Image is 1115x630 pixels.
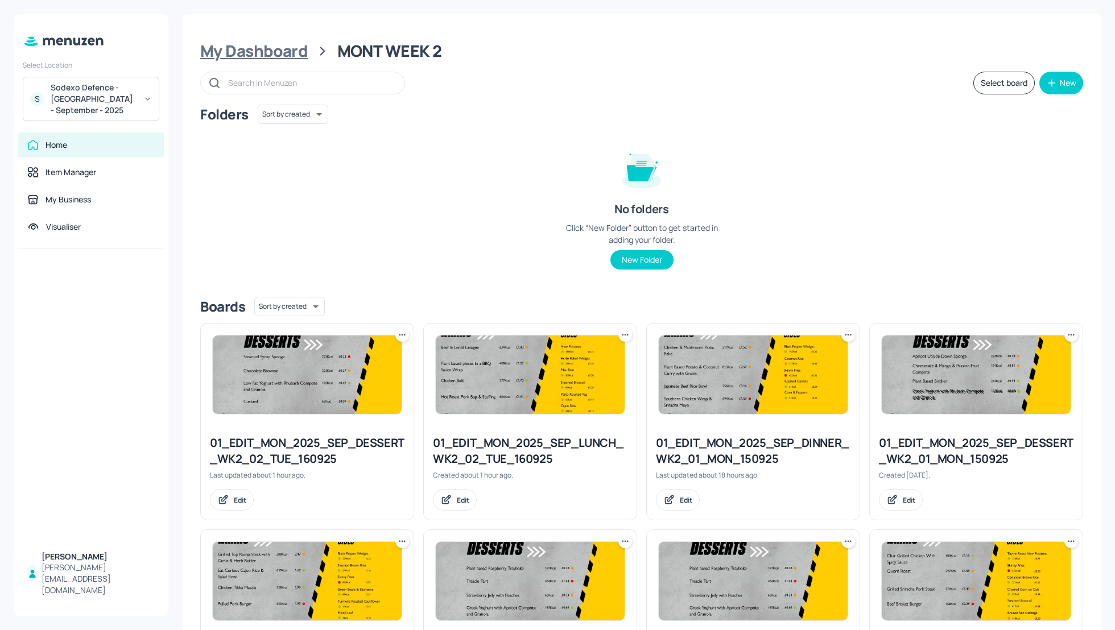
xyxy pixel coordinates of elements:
div: My Business [46,194,91,205]
div: Home [46,139,67,151]
img: 2025-09-15-17579512171831goobjgnwwe.jpeg [659,335,848,414]
img: 2025-09-16-1758011650897j29vwhuq0lj.jpeg [213,335,402,414]
div: 01_EDIT_MON_2025_SEP_DESSERT_WK2_01_MON_150925 [879,435,1073,467]
div: [PERSON_NAME] [42,551,155,562]
div: No folders [614,201,668,217]
div: S [30,92,44,106]
div: Select Location [23,60,159,70]
img: 2025-05-13-1747137673892zyaaska9mtc.jpeg [436,335,625,414]
input: Search in Menuzen [228,74,393,91]
div: Created [DATE]. [879,470,1073,480]
img: folder-empty [613,140,670,197]
div: Last updated about 1 hour ago. [210,470,404,480]
div: Visualiser [46,221,81,233]
div: Click “New Folder” button to get started in adding your folder. [556,222,727,246]
div: 01_EDIT_MON_2025_SEP_LUNCH_WK2_02_TUE_160925 [433,435,627,467]
div: Boards [200,297,245,316]
div: Sodexo Defence - [GEOGRAPHIC_DATA] - September - 2025 [51,82,137,116]
div: Edit [680,495,692,505]
div: 01_EDIT_MON_2025_SEP_DINNER_WK2_01_MON_150925 [656,435,850,467]
div: My Dashboard [200,41,308,61]
div: Sort by created [258,103,328,126]
div: Edit [457,495,469,505]
div: Sort by created [254,295,325,318]
div: Folders [200,105,249,123]
button: New [1039,72,1083,94]
button: New Folder [610,250,674,270]
img: 2025-05-20-1747740639646etna42jsom7.jpeg [882,335,1071,414]
img: 2025-05-13-1747151174292i4g1qrcejv.jpeg [659,542,848,620]
div: 01_EDIT_MON_2025_SEP_DESSERT_WK2_02_TUE_160925 [210,435,404,467]
img: 2025-05-13-1747151174292i4g1qrcejv.jpeg [436,542,625,620]
div: [PERSON_NAME][EMAIL_ADDRESS][DOMAIN_NAME] [42,562,155,596]
div: Last updated about 18 hours ago. [656,470,850,480]
img: 2025-09-10-17575134573947k5iekhzmnb.jpeg [882,542,1071,620]
button: Select board [973,72,1035,94]
div: Edit [903,495,915,505]
div: New [1060,79,1076,87]
div: MONT WEEK 2 [337,41,442,61]
div: Edit [234,495,246,505]
img: 2025-05-08-1746705680877yauq63gr7pb.jpeg [213,542,402,620]
div: Created about 1 hour ago. [433,470,627,480]
div: Item Manager [46,167,96,178]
